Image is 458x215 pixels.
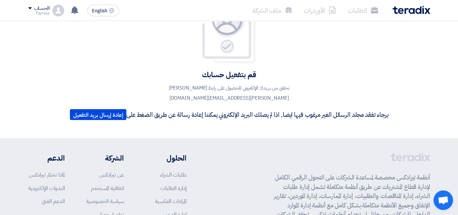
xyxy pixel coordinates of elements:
a: سياسة الخصوصية [86,197,124,205]
a: لماذا تختار تيرادكس [29,171,65,179]
p: تحقق من بريدك الإلكتروني للحصول على رابط [PERSON_NAME] [PERSON_NAME][EMAIL_ADDRESS][DOMAIN_NAME] [164,83,294,103]
div: Open chat [433,190,453,210]
div: Fayrouz [28,11,50,15]
a: اتفاقية المستخدم [91,184,124,192]
p: برجاء تفقد مجلد الرسائل الغير مرغوب فيها ايضا, اذا لم يصلك البريد الإلكتروني يمكننا إعادة رسالة ع... [70,109,388,120]
img: Teradix logo [392,6,430,14]
a: الندوات الإلكترونية [28,184,65,192]
span: English [92,8,107,13]
a: طلبات الشراء [160,171,186,179]
button: إعادة إرسال بريد التفعيل [70,109,126,120]
div: الحساب [34,5,50,12]
button: English [87,5,119,16]
a: إدارة الطلبات [160,184,186,192]
img: profile_test.png [52,5,64,16]
a: المزادات العكسية [155,197,186,205]
li: الشركة [86,153,124,164]
a: الدعم الفني [42,197,65,205]
h4: قم بتفعيل حسابك [70,70,388,79]
li: الدعم [28,153,65,164]
a: عن تيرادكس [99,171,124,179]
li: الحلول [146,153,186,164]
